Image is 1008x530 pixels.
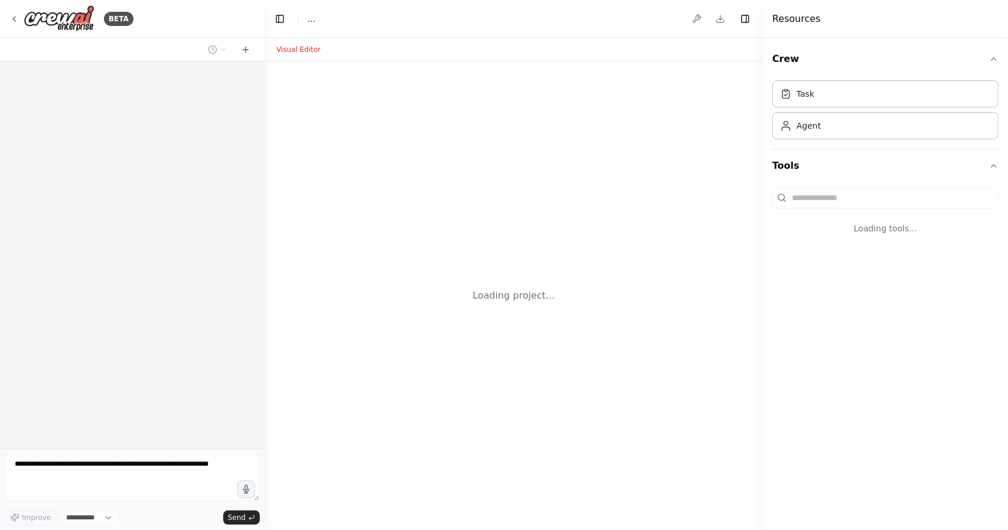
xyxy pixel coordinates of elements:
[228,513,246,522] span: Send
[772,42,999,76] button: Crew
[308,13,315,25] nav: breadcrumb
[272,11,288,27] button: Hide left sidebar
[104,12,133,26] div: BETA
[772,76,999,149] div: Crew
[22,513,51,522] span: Improve
[772,12,821,26] h4: Resources
[203,42,231,57] button: Switch to previous chat
[797,88,814,100] div: Task
[237,480,255,498] button: Click to speak your automation idea
[24,5,94,32] img: Logo
[5,510,56,525] button: Improve
[737,11,753,27] button: Hide right sidebar
[772,213,999,244] div: Loading tools...
[772,149,999,182] button: Tools
[223,511,260,525] button: Send
[473,289,555,303] div: Loading project...
[236,42,255,57] button: Start a new chat
[308,13,315,25] span: ...
[269,42,328,57] button: Visual Editor
[772,182,999,253] div: Tools
[797,120,821,132] div: Agent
